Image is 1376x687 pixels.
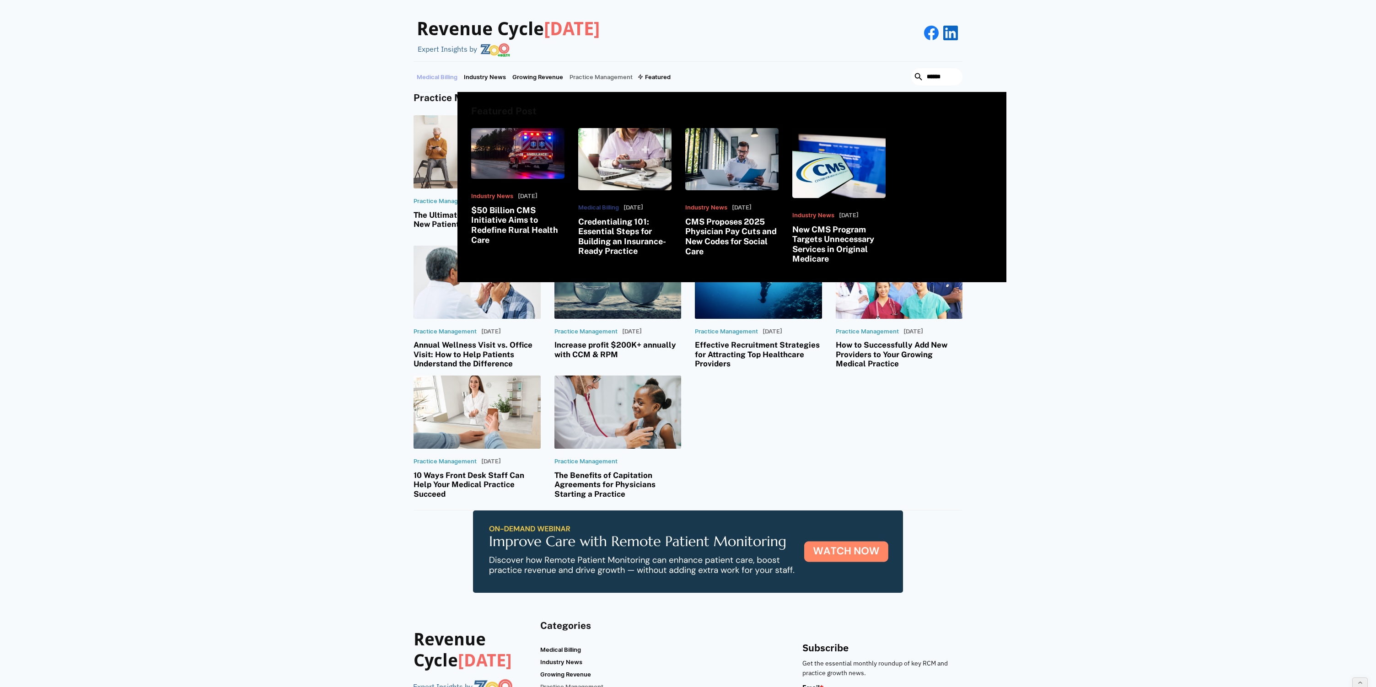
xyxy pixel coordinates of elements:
a: Practice Management[DATE]Annual Wellness Visit vs. Office Visit: How to Help Patients Understand ... [414,246,541,369]
div: Featured [645,73,671,81]
div: Featured [636,62,674,92]
h3: Revenue Cycle [414,629,527,671]
a: Industry News[DATE]New CMS Program Targets Unnecessary Services in Original Medicare [792,128,886,264]
h3: Revenue Cycle [417,18,600,40]
p: [DATE] [481,458,501,465]
h3: Annual Wellness Visit vs. Office Visit: How to Help Patients Understand the Difference [414,340,541,368]
a: Practice Management[DATE]Effective Recruitment Strategies for Attracting Top Healthcare Providers [695,246,822,369]
p: Industry News [685,204,727,211]
a: Industry News [461,62,509,92]
a: Medical Billing[DATE]Credentialing 101: Essential Steps for Building an Insurance-Ready Practice [578,128,672,256]
p: Medical Billing [578,204,619,211]
p: [DATE] [623,204,643,211]
p: [DATE] [903,328,923,335]
h3: CMS Proposes 2025 Physician Pay Cuts and New Codes for Social Care [685,217,779,256]
a: Medical Billing [414,62,461,92]
a: Practice Management [566,62,636,92]
h4: Practice Management [414,92,962,104]
h3: The Benefits of Capitation Agreements for Physicians Starting a Practice [554,471,682,499]
p: Industry News [792,212,834,219]
a: Practice ManagementThe Benefits of Capitation Agreements for Physicians Starting a Practice [554,376,682,499]
h3: $50 Billion CMS Initiative Aims to Redefine Rural Health Care [471,205,564,245]
h4: Featured Post [471,106,993,117]
h3: Effective Recruitment Strategies for Attracting Top Healthcare Providers [695,340,822,368]
a: Practice Management[DATE]How to Successfully Add New Providers to Your Growing Medical Practice [836,246,963,369]
a: Medical Billing [540,644,584,655]
p: Practice Management [695,328,758,335]
h3: New CMS Program Targets Unnecessary Services in Original Medicare [792,225,886,264]
nav: Featured [457,92,1006,282]
span: [DATE] [458,650,512,671]
p: Practice Management [414,458,477,465]
p: Get the essential monthly roundup of key RCM and practice growth news. [802,659,953,678]
h3: 10 Ways Front Desk Staff Can Help Your Medical Practice Succeed [414,471,541,499]
h3: Increase profit $200K+ annually with CCM & RPM [554,340,682,359]
p: [DATE] [481,328,501,335]
a: Practice Management[DATE]10 Ways Front Desk Staff Can Help Your Medical Practice Succeed [414,376,541,499]
p: [DATE] [518,193,537,200]
p: Industry News [471,193,513,200]
a: Revenue Cycle[DATE]Expert Insights by [414,9,600,57]
a: Industry News [540,656,586,668]
p: Practice Management [554,458,618,465]
span: [DATE] [544,18,600,40]
a: Growing Revenue [509,62,566,92]
h4: Categories [540,620,653,632]
a: Growing Revenue [540,668,594,680]
a: Industry News[DATE]CMS Proposes 2025 Physician Pay Cuts and New Codes for Social Care [685,128,779,256]
p: Practice Management [414,328,477,335]
a: Practice Management[DATE]The Ultimate Guide to Attracting New Patients to Your Practice [414,115,541,229]
p: [DATE] [732,204,752,211]
a: Industry News[DATE]$50 Billion CMS Initiative Aims to Redefine Rural Health Care [471,128,564,245]
h3: How to Successfully Add New Providers to Your Growing Medical Practice [836,340,963,368]
p: [DATE] [763,328,782,335]
title: Subscribe [802,641,953,654]
div: Expert Insights by [418,45,477,54]
h3: The Ultimate Guide to Attracting New Patients to Your Practice [414,210,541,229]
p: Practice Management [554,328,618,335]
p: [DATE] [622,328,642,335]
p: Practice Management [836,328,899,335]
a: Practice Management[DATE]Increase profit $200K+ annually with CCM & RPM [554,246,682,359]
p: [DATE] [839,212,859,219]
h3: Credentialing 101: Essential Steps for Building an Insurance-Ready Practice [578,217,672,256]
p: Practice Management [414,198,477,205]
